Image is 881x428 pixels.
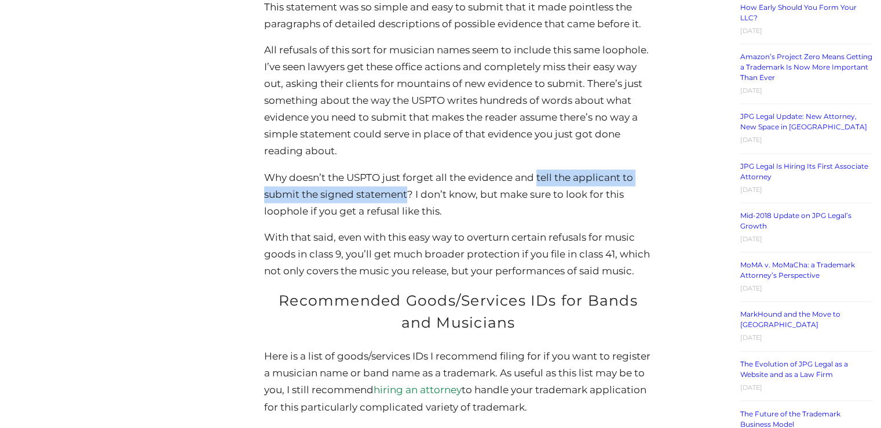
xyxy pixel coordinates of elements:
[740,310,840,329] a: MarkHound and the Move to [GEOGRAPHIC_DATA]
[740,186,762,194] time: [DATE]
[740,409,840,428] a: The Future of the Trademark Business Model
[740,333,762,342] time: [DATE]
[740,260,855,280] a: MoMA v. MoMaCha: a Trademark Attorney’s Perspective
[740,3,857,22] a: How Early Should You Form Your LLC?
[264,348,652,415] p: Here is a list of goods/services IDs I recommend filing for if you want to register a musician na...
[740,360,848,379] a: The Evolution of JPG Legal as a Website and as a Law Firm
[740,112,867,131] a: JPG Legal Update: New Attorney, New Space in [GEOGRAPHIC_DATA]
[264,42,652,159] p: All refusals of this sort for musician names seem to include this same loophole. I’ve seen lawyer...
[264,289,652,333] h2: Recommended Goods/Services IDs for Bands and Musicians
[740,27,762,35] time: [DATE]
[374,384,462,396] a: hiring an attorney
[740,52,872,82] a: Amazon’s Project Zero Means Getting a Trademark Is Now More Important Than Ever
[740,235,762,243] time: [DATE]
[740,383,762,391] time: [DATE]
[264,169,652,220] p: Why doesn’t the USPTO just forget all the evidence and tell the applicant to submit the signed st...
[740,162,868,181] a: JPG Legal Is Hiring Its First Associate Attorney
[740,284,762,292] time: [DATE]
[740,136,762,144] time: [DATE]
[264,229,652,280] p: With that said, even with this easy way to overturn certain refusals for music goods in class 9, ...
[740,211,851,230] a: Mid-2018 Update on JPG Legal’s Growth
[740,86,762,95] time: [DATE]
